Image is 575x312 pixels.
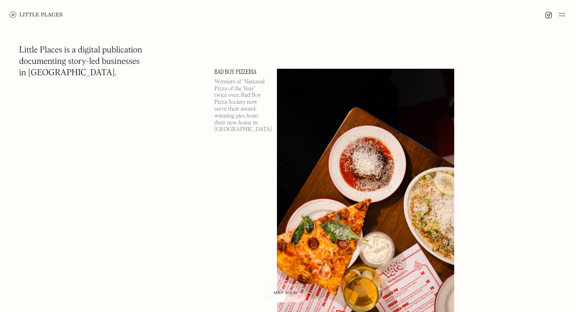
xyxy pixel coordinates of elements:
p: Winners of “National Pizza of the Year” twice over, Bad Boy Pizza Society now serve their award-w... [214,79,267,133]
a: Bad Boy Pizzeria [214,69,267,75]
a: Map view [264,284,307,302]
h1: Little Places is a digital publication documenting story-led businesses in [GEOGRAPHIC_DATA]. [19,45,142,79]
span: Map view [274,291,298,295]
